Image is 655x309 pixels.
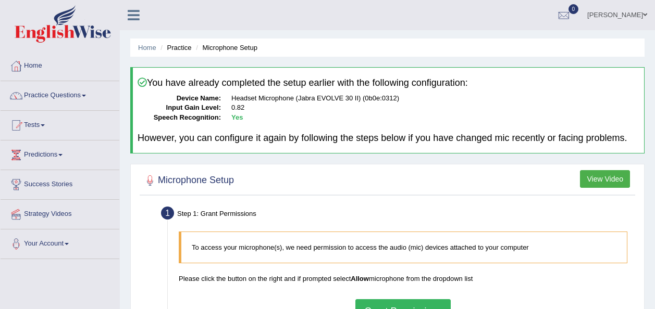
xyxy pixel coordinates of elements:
span: 0 [569,4,579,14]
li: Microphone Setup [193,43,257,53]
h4: However, you can configure it again by following the steps below if you have changed mic recently... [138,133,639,144]
dd: 0.82 [231,103,639,113]
dt: Speech Recognition: [138,113,221,123]
button: View Video [580,170,630,188]
b: Allow [351,275,369,282]
a: Strategy Videos [1,200,119,226]
dt: Input Gain Level: [138,103,221,113]
a: Home [1,51,119,78]
a: Home [138,44,156,51]
a: Predictions [1,140,119,166]
a: Practice Questions [1,81,119,107]
li: Practice [158,43,191,53]
div: Step 1: Grant Permissions [156,203,639,226]
a: Your Account [1,229,119,255]
p: To access your microphone(s), we need permission to access the audio (mic) devices attached to yo... [192,242,616,252]
a: Success Stories [1,170,119,196]
a: Tests [1,111,119,137]
dt: Device Name: [138,94,221,104]
p: Please click the button on the right and if prompted select microphone from the dropdown list [179,274,627,284]
h2: Microphone Setup [142,173,234,188]
h4: You have already completed the setup earlier with the following configuration: [138,78,639,88]
dd: Headset Microphone (Jabra EVOLVE 30 II) (0b0e:0312) [231,94,639,104]
b: Yes [231,113,243,121]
